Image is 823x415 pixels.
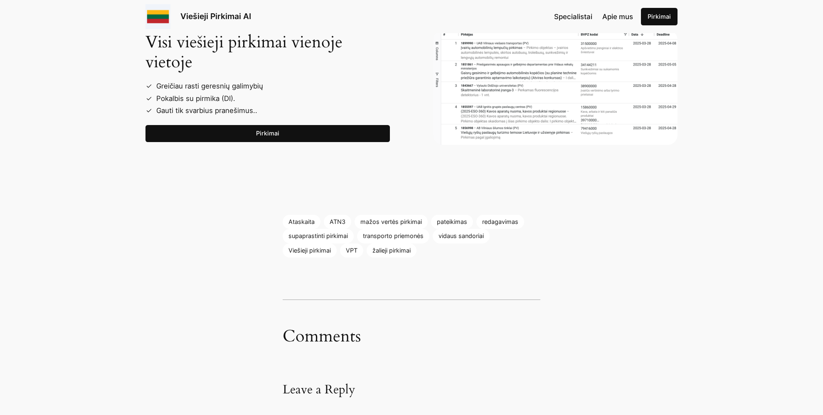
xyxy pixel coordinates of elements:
[476,215,524,229] a: redagavimas
[145,125,390,142] a: Pirkimai
[641,8,678,25] a: Pirkimai
[283,229,354,243] a: supaprastinti pirkimai
[283,327,540,346] h2: Comments
[283,243,337,258] a: Viešieji pirkimai
[324,215,351,229] a: ATN3
[340,243,363,258] a: VPT
[602,12,633,21] span: Apie mus
[152,93,390,105] li: Pokalbis su pirmika (DI).
[602,11,633,22] a: Apie mus
[554,12,592,21] span: Specialistai
[145,4,170,29] img: Viešieji pirkimai logo
[283,215,320,229] a: Ataskaita
[554,11,633,22] nav: Navigation
[554,11,592,22] a: Specialistai
[367,243,416,258] a: žalieji pirkimai
[180,11,251,21] a: Viešieji Pirkimai AI
[152,105,390,117] li: Gauti tik svarbius pranešimus..
[152,80,390,92] li: Greičiau rasti geresnių galimybių
[145,32,390,72] h2: Visi viešieji pirkimai vienoje vietoje
[433,229,490,243] a: vidaus sandoriai
[355,215,428,229] a: mažos vertės pirkimai
[357,229,429,243] a: transporto priemonės
[431,215,473,229] a: pateikimas
[283,383,540,398] h3: Leave a Reply
[283,405,540,405] iframe: Comment Form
